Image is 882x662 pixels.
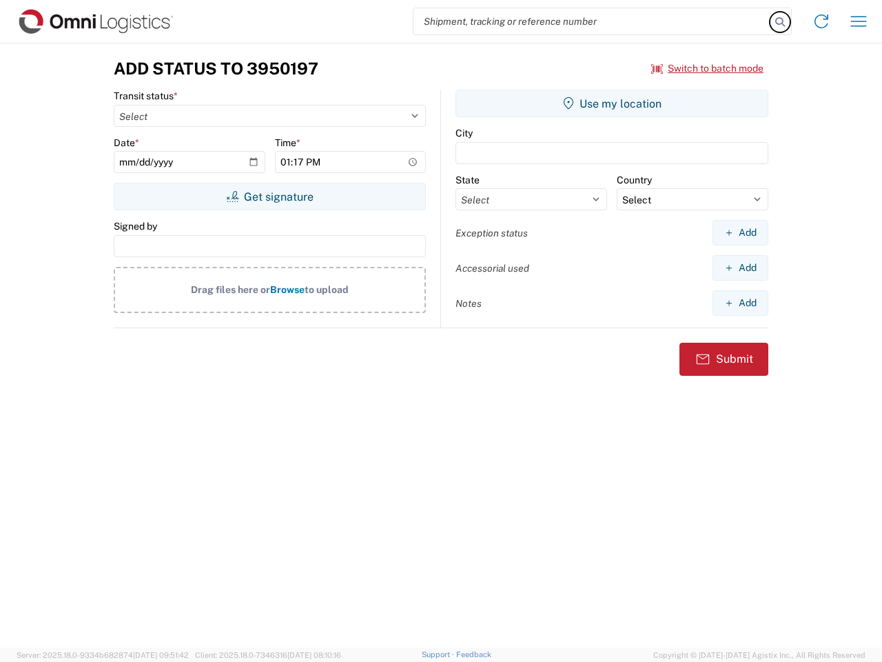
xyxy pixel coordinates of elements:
[653,649,865,661] span: Copyright © [DATE]-[DATE] Agistix Inc., All Rights Reserved
[679,343,768,376] button: Submit
[455,262,529,274] label: Accessorial used
[712,290,768,316] button: Add
[114,90,178,102] label: Transit status
[275,137,300,149] label: Time
[114,183,426,210] button: Get signature
[455,297,482,310] label: Notes
[133,651,189,659] span: [DATE] 09:51:42
[455,227,528,239] label: Exception status
[114,137,139,149] label: Date
[114,59,318,79] h3: Add Status to 3950197
[455,127,473,139] label: City
[617,174,652,186] label: Country
[114,220,157,232] label: Signed by
[191,284,270,295] span: Drag files here or
[413,8,770,34] input: Shipment, tracking or reference number
[270,284,305,295] span: Browse
[17,651,189,659] span: Server: 2025.18.0-9334b682874
[287,651,341,659] span: [DATE] 08:10:16
[456,650,491,659] a: Feedback
[455,90,768,117] button: Use my location
[455,174,480,186] label: State
[651,57,763,80] button: Switch to batch mode
[712,255,768,281] button: Add
[422,650,456,659] a: Support
[712,220,768,245] button: Add
[195,651,341,659] span: Client: 2025.18.0-7346316
[305,284,349,295] span: to upload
